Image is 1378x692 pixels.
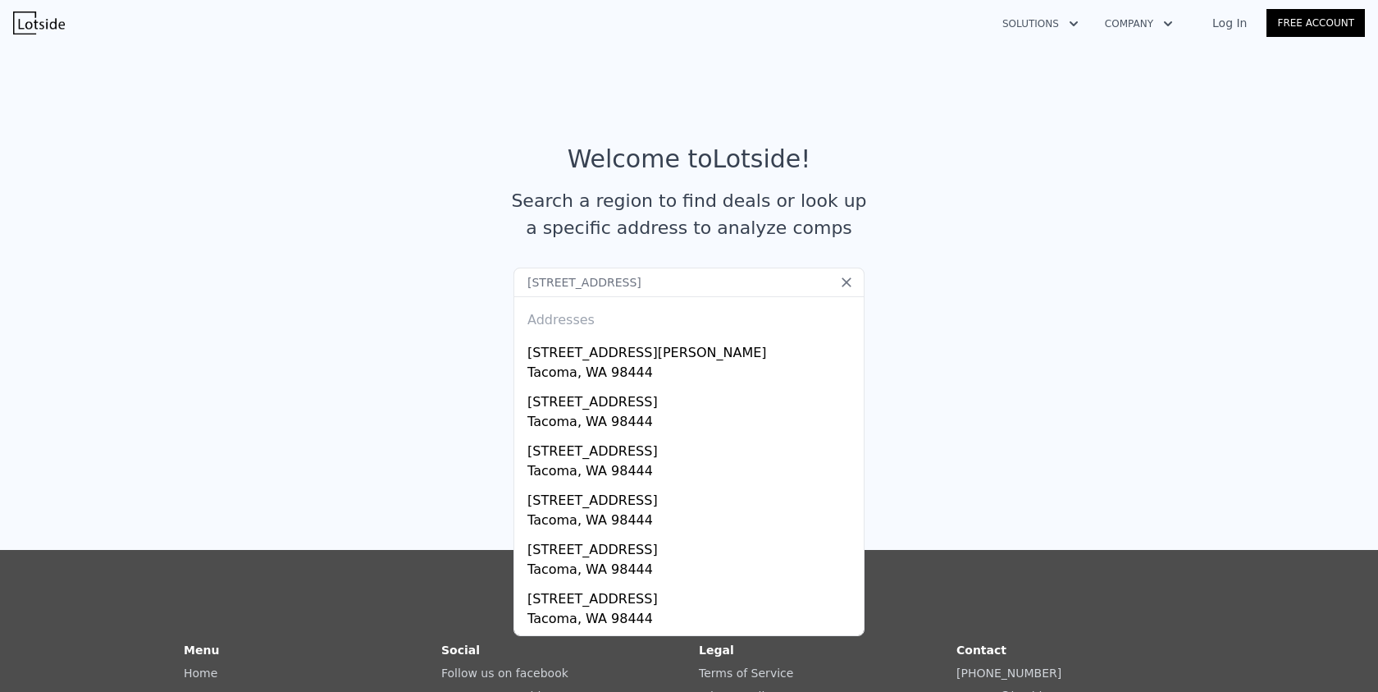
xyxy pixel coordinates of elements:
div: [STREET_ADDRESS] [527,632,857,658]
strong: Legal [699,644,734,657]
div: Welcome to Lotside ! [568,144,811,174]
div: [STREET_ADDRESS] [527,534,857,560]
div: Tacoma, WA 98444 [527,609,857,632]
img: Lotside [13,11,65,34]
a: Free Account [1266,9,1365,37]
div: Tacoma, WA 98444 [527,412,857,435]
div: [STREET_ADDRESS][PERSON_NAME] [527,337,857,363]
strong: Contact [956,644,1006,657]
a: Terms of Service [699,667,793,680]
div: [STREET_ADDRESS] [527,583,857,609]
div: Tacoma, WA 98444 [527,560,857,583]
div: [STREET_ADDRESS] [527,484,857,511]
div: [STREET_ADDRESS] [527,386,857,412]
button: Solutions [989,9,1092,39]
div: Search a region to find deals or look up a specific address to analyze comps [505,187,873,241]
div: Addresses [521,297,857,337]
div: [STREET_ADDRESS] [527,435,857,461]
input: Search an address or region... [513,268,865,297]
div: Tacoma, WA 98444 [527,363,857,386]
div: Tacoma, WA 98444 [527,511,857,534]
a: [PHONE_NUMBER] [956,667,1061,680]
div: Tacoma, WA 98444 [527,461,857,484]
a: Follow us on facebook [441,667,568,680]
strong: Menu [184,644,219,657]
button: Company [1092,9,1186,39]
a: Log In [1193,15,1266,31]
a: Home [184,667,217,680]
strong: Social [441,644,480,657]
